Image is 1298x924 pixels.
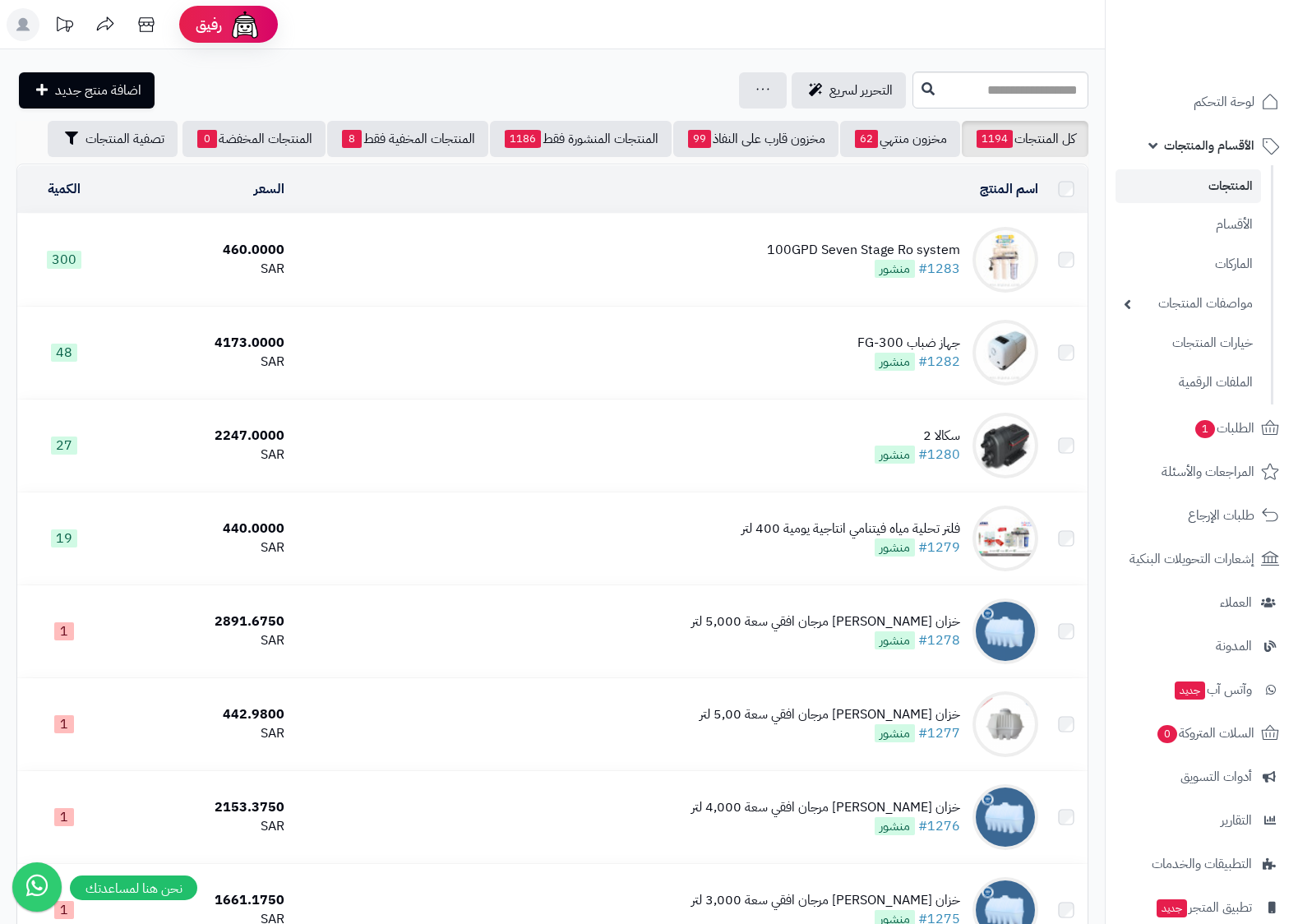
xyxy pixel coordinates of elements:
[1188,504,1254,527] span: طلبات الإرجاع
[829,81,893,100] span: التحرير لسريع
[918,445,960,464] a: #1280
[196,15,222,35] span: رفيق
[51,344,77,362] span: 48
[118,260,284,279] div: SAR
[972,227,1038,293] img: 100GPD Seven Stage Ro system
[972,506,1038,571] img: فلتر تحلية مياه فيتنامي انتاجية يومية 400 لتر
[1116,539,1288,579] a: إشعارات التحويلات البنكية
[972,784,1038,850] img: خزان المهيدب مرجان افقي سعة 4,000 لتر
[673,121,838,157] a: مخزون قارب على النفاذ99
[1194,90,1254,113] span: لوحة التحكم
[1157,899,1187,917] span: جديد
[118,798,284,817] div: 2153.3750
[972,598,1038,664] img: خزان المهيدب مرجان افقي سعة 5,000 لتر
[118,612,284,631] div: 2891.6750
[48,121,178,157] button: تصفية المنتجات
[855,130,878,148] span: 62
[118,705,284,724] div: 442.9800
[875,724,915,742] span: منشور
[1175,681,1205,700] span: جديد
[1173,678,1252,701] span: وآتس آب
[918,723,960,743] a: #1277
[1116,207,1261,243] a: الأقسام
[1116,714,1288,753] a: السلات المتروكة0
[1116,844,1288,884] a: التطبيقات والخدمات
[691,891,960,910] div: خزان [PERSON_NAME] مرجان افقي سعة 3,000 لتر
[875,631,915,649] span: منشور
[918,259,960,279] a: #1283
[857,334,960,353] div: جهاز ضباب FG-300
[44,8,85,45] a: تحديثات المنصة
[118,427,284,446] div: 2247.0000
[688,130,711,148] span: 99
[1116,496,1288,535] a: طلبات الإرجاع
[875,446,915,464] span: منشور
[48,179,81,199] a: الكمية
[197,130,217,148] span: 0
[918,631,960,650] a: #1278
[962,121,1088,157] a: كل المنتجات1194
[1194,417,1254,440] span: الطلبات
[19,72,155,109] a: اضافة منتج جديد
[254,179,284,199] a: السعر
[1155,896,1252,919] span: تطبيق المتجر
[918,352,960,372] a: #1282
[1221,809,1252,832] span: التقارير
[875,538,915,557] span: منشور
[972,413,1038,478] img: سكالا 2
[691,612,960,631] div: خزان [PERSON_NAME] مرجان افقي سعة 5,000 لتر
[1162,460,1254,483] span: المراجعات والأسئلة
[840,121,960,157] a: مخزون منتهي62
[1156,722,1254,745] span: السلات المتروكة
[977,130,1013,148] span: 1194
[1116,409,1288,448] a: الطلبات1
[1116,670,1288,709] a: وآتس آبجديد
[1116,365,1261,400] a: الملفات الرقمية
[1116,452,1288,492] a: المراجعات والأسئلة
[972,691,1038,757] img: خزان المهيدب مرجان افقي سعة 5,00 لتر
[118,241,284,260] div: 460.0000
[1216,635,1252,658] span: المدونة
[741,520,960,538] div: فلتر تحلية مياه فيتنامي انتاجية يومية 400 لتر
[918,538,960,557] a: #1279
[118,520,284,538] div: 440.0000
[1116,326,1261,361] a: خيارات المنتجات
[118,724,284,743] div: SAR
[875,260,915,278] span: منشور
[1220,591,1252,614] span: العملاء
[54,901,74,919] span: 1
[1116,626,1288,666] a: المدونة
[327,121,488,157] a: المنتجات المخفية فقط8
[505,130,541,148] span: 1186
[54,715,74,733] span: 1
[980,179,1038,199] a: اسم المنتج
[47,251,81,269] span: 300
[1186,12,1282,47] img: logo-2.png
[1116,82,1288,122] a: لوحة التحكم
[691,798,960,817] div: خزان [PERSON_NAME] مرجان افقي سعة 4,000 لتر
[1116,286,1261,321] a: مواصفات المنتجات
[54,622,74,640] span: 1
[1157,725,1177,743] span: 0
[1116,169,1261,203] a: المنتجات
[1116,757,1288,797] a: أدوات التسويق
[55,81,141,100] span: اضافة منتج جديد
[875,817,915,835] span: منشور
[1180,765,1252,788] span: أدوات التسويق
[51,437,77,455] span: 27
[1116,247,1261,282] a: الماركات
[1129,547,1254,571] span: إشعارات التحويلات البنكية
[85,129,164,149] span: تصفية المنتجات
[182,121,326,157] a: المنتجات المخفضة0
[918,816,960,836] a: #1276
[342,130,362,148] span: 8
[1195,420,1215,438] span: 1
[118,631,284,650] div: SAR
[229,8,261,41] img: ai-face.png
[1116,583,1288,622] a: العملاء
[875,353,915,371] span: منشور
[767,241,960,260] div: 100GPD Seven Stage Ro system
[1152,852,1252,875] span: التطبيقات والخدمات
[118,446,284,464] div: SAR
[1116,801,1288,840] a: التقارير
